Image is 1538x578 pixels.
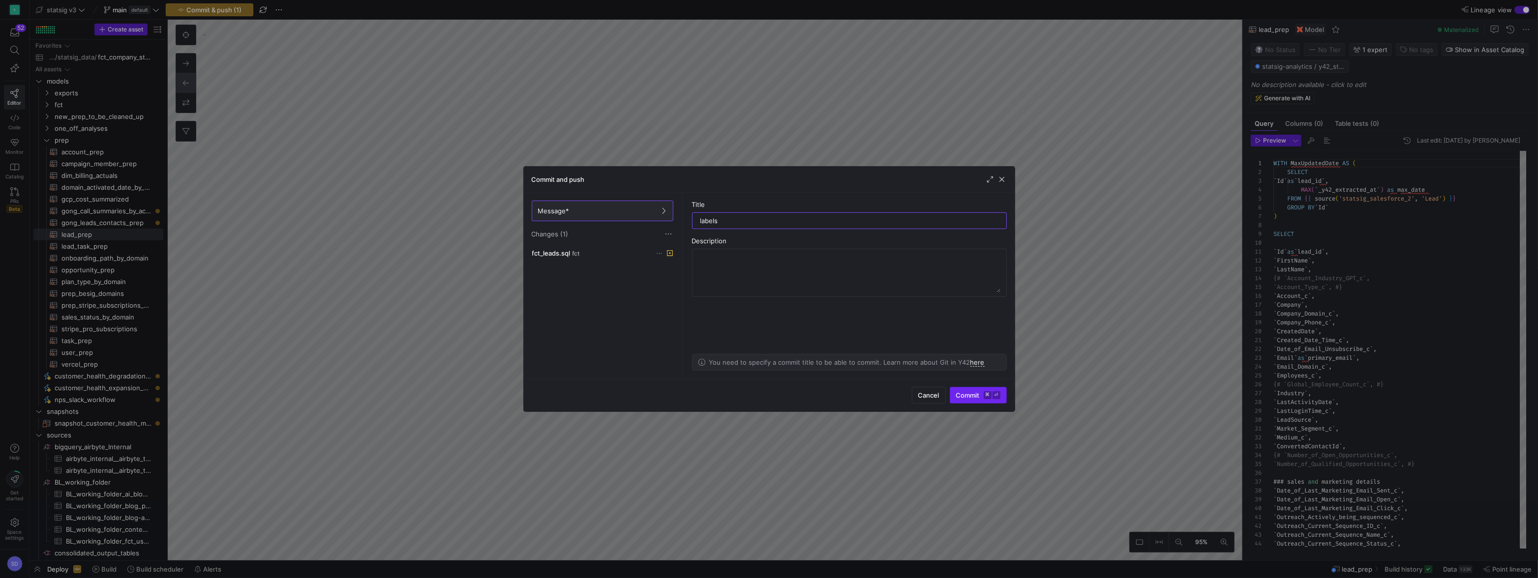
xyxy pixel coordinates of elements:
span: fct_leads.sql [532,249,571,257]
button: fct_leads.sqlfct [530,247,675,260]
h3: Commit and push [532,175,585,183]
kbd: ⌘ [984,391,992,399]
span: fct [573,250,580,257]
a: here [970,358,985,367]
span: Changes (1) [532,230,569,238]
span: Title [692,201,705,208]
span: Cancel [918,391,939,399]
p: You need to specify a commit title to be able to commit. Learn more about Git in Y42 [709,358,985,366]
button: Cancel [912,387,946,404]
button: Commit⌘⏎ [950,387,1007,404]
div: Description [692,237,1007,245]
button: Message* [532,201,673,221]
kbd: ⏎ [993,391,1000,399]
span: Message* [538,207,570,215]
span: Commit [956,391,1000,399]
